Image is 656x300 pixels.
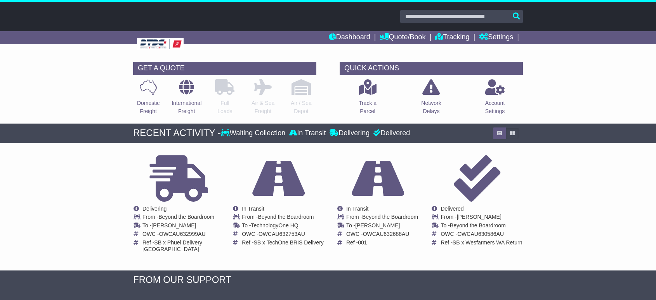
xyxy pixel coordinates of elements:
p: Full Loads [215,99,234,115]
td: OWC - [441,231,522,239]
div: RECENT ACTIVITY - [133,127,221,139]
span: OWCAU632999AU [159,231,206,237]
td: To - [142,222,224,231]
div: FROM OUR SUPPORT [133,274,523,286]
p: Track a Parcel [359,99,377,115]
span: Beyond the Boardroom [450,222,506,228]
a: Quote/Book [380,31,425,44]
span: OWCAU632688AU [363,231,410,237]
td: From - [441,214,522,222]
span: OWCAU630586AU [457,231,504,237]
td: Ref - [142,239,224,253]
td: To - [346,222,418,231]
p: International Freight [172,99,201,115]
span: SB x Wesfarmers WA Return [453,239,522,246]
td: From - [142,214,224,222]
span: SB x Phuel Delivery [GEOGRAPHIC_DATA] [142,239,202,252]
span: Delivered [441,206,463,212]
p: Domestic Freight [137,99,160,115]
td: From - [242,214,324,222]
span: In Transit [242,206,264,212]
a: DomesticFreight [137,79,160,120]
a: InternationalFreight [171,79,202,120]
span: Beyond the Boardroom [158,214,214,220]
span: Beyond the Boardroom [362,214,418,220]
td: Ref - [346,239,418,246]
td: From - [346,214,418,222]
a: Dashboard [329,31,370,44]
a: AccountSettings [485,79,505,120]
p: Account Settings [485,99,505,115]
a: Settings [479,31,513,44]
td: Ref - [441,239,522,246]
td: Ref - [242,239,324,246]
td: To - [242,222,324,231]
span: 001 [358,239,367,246]
p: Network Delays [421,99,441,115]
span: Delivering [142,206,167,212]
a: Tracking [435,31,469,44]
span: TechnologyOne HQ [251,222,298,228]
span: [PERSON_NAME] [457,214,502,220]
span: In Transit [346,206,369,212]
a: NetworkDelays [421,79,441,120]
div: Delivering [328,129,371,138]
div: In Transit [287,129,328,138]
div: GET A QUOTE [133,62,316,75]
td: OWC - [346,231,418,239]
td: To - [441,222,522,231]
span: [PERSON_NAME] [151,222,196,228]
span: [PERSON_NAME] [355,222,400,228]
span: SB x TechOne BRIS Delivery [254,239,324,246]
td: OWC - [242,231,324,239]
a: Track aParcel [358,79,377,120]
td: OWC - [142,231,224,239]
p: Air & Sea Freight [252,99,274,115]
span: OWCAU632753AU [259,231,305,237]
div: Delivered [371,129,410,138]
div: Waiting Collection [221,129,287,138]
span: Beyond the Boardroom [258,214,314,220]
p: Air / Sea Depot [291,99,312,115]
div: QUICK ACTIONS [340,62,523,75]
